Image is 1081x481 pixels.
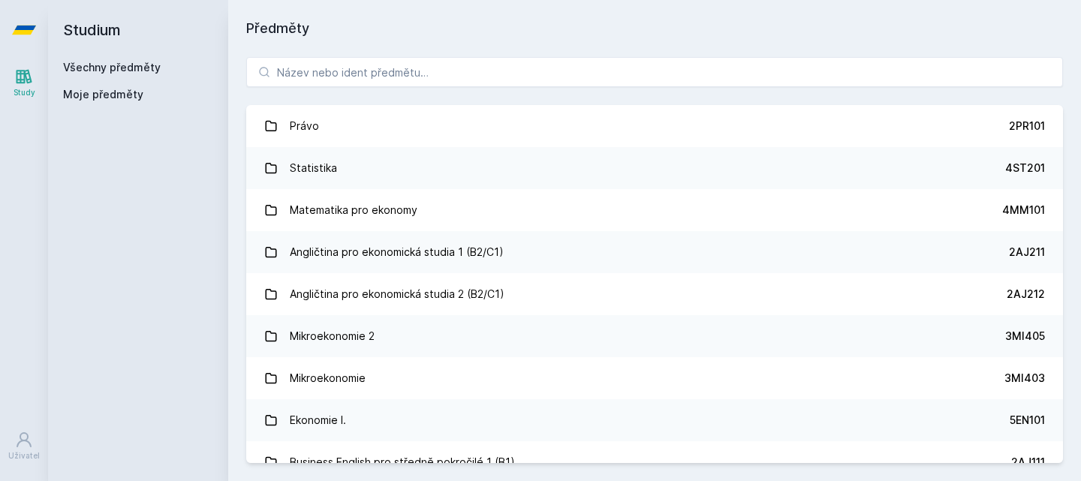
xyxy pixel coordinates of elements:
a: Angličtina pro ekonomická studia 2 (B2/C1) 2AJ212 [246,273,1063,315]
input: Název nebo ident předmětu… [246,57,1063,87]
div: 4MM101 [1002,203,1045,218]
div: Matematika pro ekonomy [290,195,417,225]
a: Matematika pro ekonomy 4MM101 [246,189,1063,231]
div: 4ST201 [1005,161,1045,176]
div: Angličtina pro ekonomická studia 1 (B2/C1) [290,237,504,267]
a: Všechny předměty [63,61,161,74]
div: Angličtina pro ekonomická studia 2 (B2/C1) [290,279,504,309]
span: Moje předměty [63,87,143,102]
div: Study [14,87,35,98]
div: 3MI403 [1004,371,1045,386]
div: Statistika [290,153,337,183]
a: Mikroekonomie 2 3MI405 [246,315,1063,357]
div: 2AJ111 [1011,455,1045,470]
div: 2AJ212 [1007,287,1045,302]
div: Ekonomie I. [290,405,346,435]
div: Uživatel [8,450,40,461]
div: 2PR101 [1009,119,1045,134]
div: Mikroekonomie 2 [290,321,375,351]
div: 3MI405 [1005,329,1045,344]
div: 5EN101 [1010,413,1045,428]
a: Ekonomie I. 5EN101 [246,399,1063,441]
a: Mikroekonomie 3MI403 [246,357,1063,399]
h1: Předměty [246,18,1063,39]
div: Business English pro středně pokročilé 1 (B1) [290,447,515,477]
div: 2AJ211 [1009,245,1045,260]
a: Study [3,60,45,106]
a: Právo 2PR101 [246,105,1063,147]
div: Právo [290,111,319,141]
a: Statistika 4ST201 [246,147,1063,189]
a: Uživatel [3,423,45,469]
a: Angličtina pro ekonomická studia 1 (B2/C1) 2AJ211 [246,231,1063,273]
div: Mikroekonomie [290,363,366,393]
